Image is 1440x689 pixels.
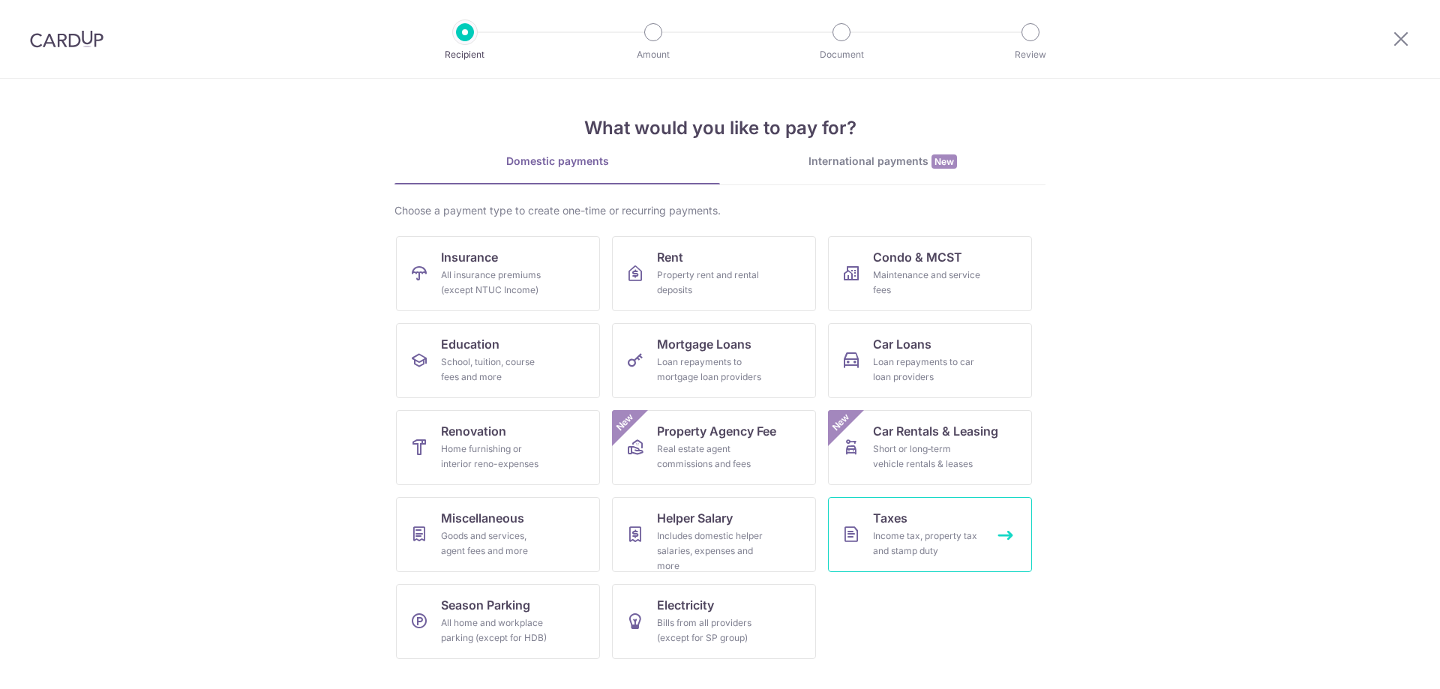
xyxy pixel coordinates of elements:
[30,30,103,48] img: CardUp
[409,47,520,62] p: Recipient
[828,323,1032,398] a: Car LoansLoan repayments to car loan providers
[786,47,897,62] p: Document
[873,268,981,298] div: Maintenance and service fees
[657,248,683,266] span: Rent
[394,203,1045,218] div: Choose a payment type to create one-time or recurring payments.
[828,236,1032,311] a: Condo & MCSTMaintenance and service fees
[829,410,853,435] span: New
[657,422,776,440] span: Property Agency Fee
[441,268,549,298] div: All insurance premiums (except NTUC Income)
[396,410,600,485] a: RenovationHome furnishing or interior reno-expenses
[612,323,816,398] a: Mortgage LoansLoan repayments to mortgage loan providers
[720,154,1045,169] div: International payments
[975,47,1086,62] p: Review
[873,355,981,385] div: Loan repayments to car loan providers
[873,335,931,353] span: Car Loans
[612,236,816,311] a: RentProperty rent and rental deposits
[873,422,998,440] span: Car Rentals & Leasing
[657,616,765,646] div: Bills from all providers (except for SP group)
[657,529,765,574] div: Includes domestic helper salaries, expenses and more
[657,442,765,472] div: Real estate agent commissions and fees
[441,509,524,527] span: Miscellaneous
[873,248,962,266] span: Condo & MCST
[931,154,957,169] span: New
[612,410,816,485] a: Property Agency FeeReal estate agent commissions and feesNew
[394,154,720,169] div: Domestic payments
[441,529,549,559] div: Goods and services, agent fees and more
[828,410,1032,485] a: Car Rentals & LeasingShort or long‑term vehicle rentals & leasesNew
[396,323,600,398] a: EducationSchool, tuition, course fees and more
[441,355,549,385] div: School, tuition, course fees and more
[441,422,506,440] span: Renovation
[394,115,1045,142] h4: What would you like to pay for?
[612,497,816,572] a: Helper SalaryIncludes domestic helper salaries, expenses and more
[873,509,907,527] span: Taxes
[613,410,637,435] span: New
[441,596,530,614] span: Season Parking
[873,529,981,559] div: Income tax, property tax and stamp duty
[396,497,600,572] a: MiscellaneousGoods and services, agent fees and more
[873,442,981,472] div: Short or long‑term vehicle rentals & leases
[657,509,733,527] span: Helper Salary
[612,584,816,659] a: ElectricityBills from all providers (except for SP group)
[441,616,549,646] div: All home and workplace parking (except for HDB)
[657,596,714,614] span: Electricity
[657,268,765,298] div: Property rent and rental deposits
[657,355,765,385] div: Loan repayments to mortgage loan providers
[828,497,1032,572] a: TaxesIncome tax, property tax and stamp duty
[598,47,709,62] p: Amount
[441,442,549,472] div: Home furnishing or interior reno-expenses
[441,335,499,353] span: Education
[396,236,600,311] a: InsuranceAll insurance premiums (except NTUC Income)
[441,248,498,266] span: Insurance
[657,335,751,353] span: Mortgage Loans
[396,584,600,659] a: Season ParkingAll home and workplace parking (except for HDB)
